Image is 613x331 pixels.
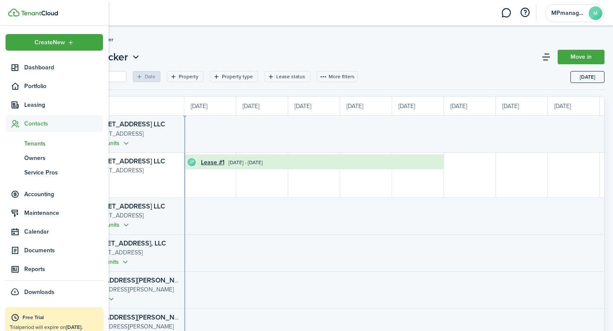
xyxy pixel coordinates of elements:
span: Contacts [24,119,103,128]
a: Service Pros [6,165,103,180]
filter-tag: Open filter [210,71,258,82]
span: Leasing [24,100,103,109]
div: [DATE] [392,97,444,115]
avatar-text: JP [187,158,196,166]
div: [DATE] [184,97,236,115]
button: Show units [90,220,131,230]
button: Today [570,71,604,83]
button: Open menu [6,34,103,51]
a: Tenants [6,136,103,151]
a: [STREET_ADDRESS] LLC [90,201,165,211]
avatar-text: M [589,6,602,20]
div: [DATE] [548,97,600,115]
a: [STREET_ADDRESS], LLC [89,238,166,248]
a: Lease #1 [201,158,224,167]
span: period will expire on [19,323,83,331]
p: [STREET_ADDRESS] [89,248,180,257]
span: Dashboard [24,63,103,72]
div: [DATE] [288,97,340,115]
img: TenantCloud [21,11,58,16]
div: Free Trial [23,314,99,322]
a: [STREET_ADDRESS] LLC [90,119,165,129]
div: [DATE] [496,97,548,115]
span: MPmanagementpartners [551,10,585,16]
button: Open resource center [518,6,532,20]
filter-tag-label: Property [179,73,198,80]
span: Create New [34,40,65,46]
div: [DATE] [340,97,392,115]
p: [STREET_ADDRESS] [90,129,180,139]
span: Downloads [24,288,54,297]
a: Move in [558,50,604,64]
a: Reports [6,261,103,277]
img: TenantCloud [8,9,20,17]
span: Documents [24,246,103,255]
div: [DATE] [444,97,496,115]
span: Accounting [24,190,103,199]
time: [DATE] - [DATE] [229,159,263,166]
button: Show units [90,138,131,148]
filter-tag-label: Lease status [276,73,305,80]
b: [DATE]. [66,323,83,331]
span: Portfolio [24,82,103,91]
p: Trial [10,323,99,331]
a: [STREET_ADDRESS] LLC [90,156,165,166]
p: [STREET_ADDRESS] [90,211,180,220]
filter-tag-label: Property type [222,73,253,80]
a: Owners [6,151,103,165]
button: More filters [317,71,358,82]
a: [STREET_ADDRESS][PERSON_NAME] LLC [75,312,203,322]
filter-tag: Open filter [264,71,310,82]
a: [STREET_ADDRESS][PERSON_NAME], LLC [75,275,205,285]
span: Service Pros [24,168,103,177]
span: Calendar [24,227,103,236]
div: [DATE] [236,97,288,115]
p: [STREET_ADDRESS][PERSON_NAME] [75,285,180,294]
a: Messaging [498,2,514,24]
button: Show units [89,257,130,267]
span: Maintenance [24,208,103,217]
span: Owners [24,154,103,163]
a: Dashboard [6,59,103,76]
filter-tag: Open filter [167,71,203,82]
span: Tenants [24,139,103,148]
span: Reports [24,265,103,274]
p: [STREET_ADDRESS] [90,166,180,175]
